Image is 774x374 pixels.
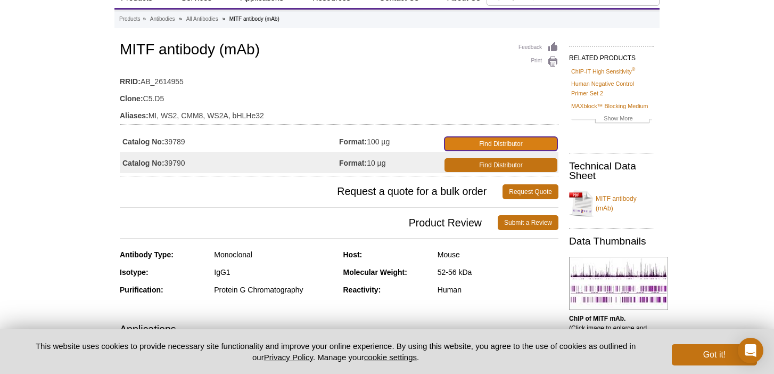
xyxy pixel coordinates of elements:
[120,111,149,120] strong: Aliases:
[150,14,175,24] a: Antibodies
[120,250,174,259] strong: Antibody Type:
[632,67,636,72] sup: ®
[143,16,146,22] li: »
[120,87,558,104] td: C5.D5
[179,16,182,22] li: »
[364,353,417,362] button: cookie settings
[119,14,140,24] a: Products
[186,14,218,24] a: All Antibodies
[738,338,763,363] div: Open Intercom Messenger
[339,131,442,152] td: 100 µg
[571,101,648,111] a: MAXblock™ Blocking Medium
[120,42,558,60] h1: MITF antibody (mAb)
[120,184,503,199] span: Request a quote for a bulk order
[569,257,668,310] img: MITF antibody (mAb) tested by ChIP.
[569,314,654,343] p: (Click image to enlarge and see details.)
[672,344,757,365] button: Got it!
[264,353,313,362] a: Privacy Policy
[120,77,141,86] strong: RRID:
[569,188,654,219] a: MITF antibody (mAb)
[120,215,498,230] span: Product Review
[229,16,279,22] li: MITF antibody (mAb)
[571,79,652,98] a: Human Negative Control Primer Set 2
[569,237,654,246] h2: Data Thumbnails
[571,67,635,76] a: ChIP-IT High Sensitivity®
[343,250,363,259] strong: Host:
[120,268,149,277] strong: Isotype:
[438,285,558,295] div: Human
[214,267,335,277] div: IgG1
[569,161,654,181] h2: Technical Data Sheet
[17,340,654,363] p: This website uses cookies to provide necessary site functionality and improve your online experie...
[120,152,339,173] td: 39790
[438,250,558,259] div: Mouse
[339,158,367,168] strong: Format:
[343,286,381,294] strong: Reactivity:
[343,268,407,277] strong: Molecular Weight:
[569,315,625,322] b: ChIP of MITF mAb.
[120,70,558,87] td: AB_2614955
[571,113,652,126] a: Show More
[214,250,335,259] div: Monoclonal
[120,286,163,294] strong: Purification:
[120,321,558,337] h3: Applications
[518,42,558,53] a: Feedback
[222,16,225,22] li: »
[339,137,367,147] strong: Format:
[122,158,164,168] strong: Catalog No:
[518,56,558,68] a: Print
[444,137,557,151] a: Find Distributor
[444,158,557,172] a: Find Distributor
[120,131,339,152] td: 39789
[503,184,558,199] a: Request Quote
[120,94,143,103] strong: Clone:
[120,104,558,121] td: MI, WS2, CMM8, WS2A, bHLHe32
[122,137,164,147] strong: Catalog No:
[569,46,654,65] h2: RELATED PRODUCTS
[498,215,558,230] a: Submit a Review
[339,152,442,173] td: 10 µg
[438,267,558,277] div: 52-56 kDa
[214,285,335,295] div: Protein G Chromatography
